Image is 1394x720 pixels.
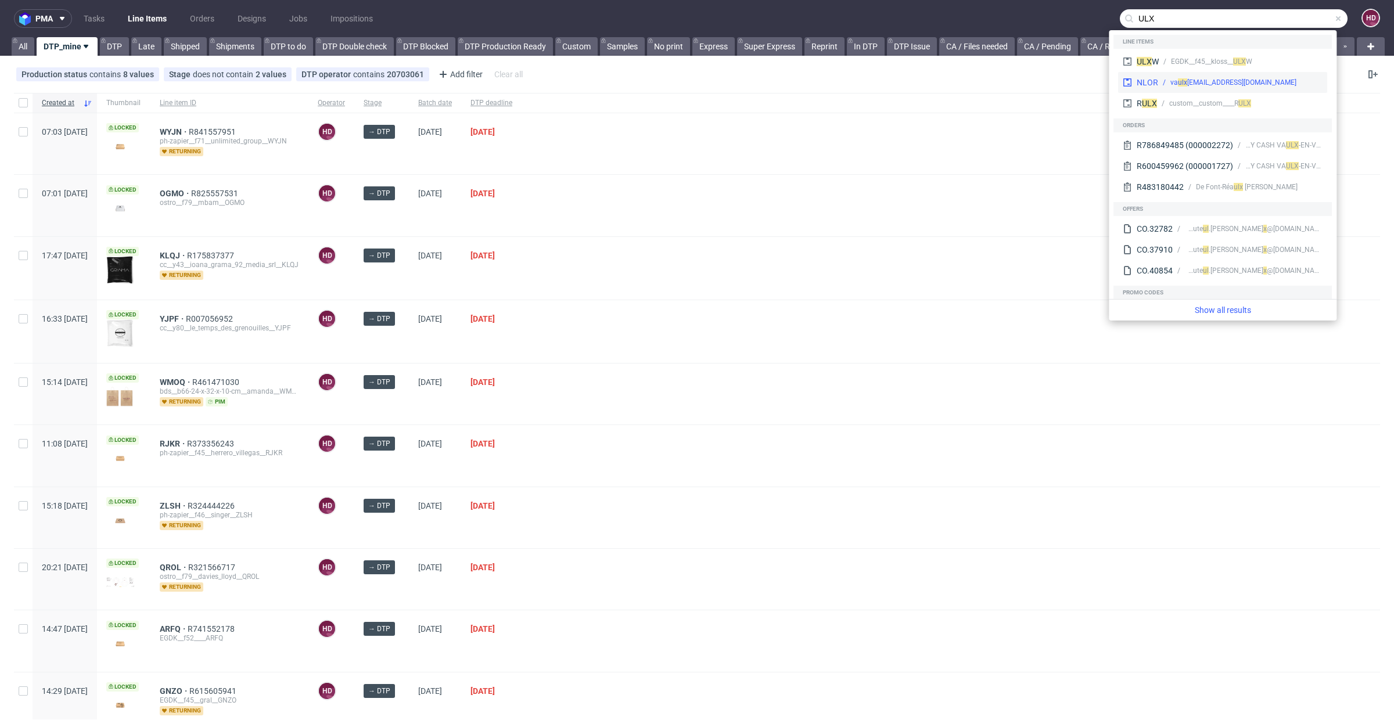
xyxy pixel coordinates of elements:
span: DTP deadline [470,98,512,108]
span: returning [160,271,203,280]
div: EGDK__f52____ARFQ [160,633,299,643]
a: ARFQ [160,624,188,633]
div: [PERSON_NAME].lecoute [1185,224,1263,234]
a: DTP to do [264,37,313,56]
a: CA / Rejected [1080,37,1142,56]
span: 11:08 [DATE] [42,439,88,448]
div: Orders [1113,118,1332,132]
span: Locked [106,497,139,506]
span: [DATE] [418,686,442,696]
a: R741552178 [188,624,237,633]
span: contains [353,70,387,79]
div: @[DOMAIN_NAME] [1263,224,1323,234]
span: [DATE] [470,377,495,387]
span: [DATE] [418,189,442,198]
div: 20703061 [387,70,424,79]
a: Orders [183,9,221,28]
span: returning [160,397,203,406]
span: WMOQ [160,377,192,387]
span: QROL [160,563,188,572]
span: Locked [106,559,139,568]
span: Line item ID [160,98,299,108]
div: Line items [1113,35,1332,49]
span: → DTP [368,188,390,199]
span: Locked [106,185,139,195]
span: ULX [1142,99,1157,108]
div: 8 values [123,70,154,79]
figcaption: HD [319,185,335,201]
a: GNZO [160,686,189,696]
img: version_two_editor_design.png [106,200,134,216]
div: [PERSON_NAME].lecoute [1185,244,1263,255]
figcaption: HD [319,374,335,390]
span: ULX [1238,99,1251,107]
span: [DATE] [470,563,495,572]
a: R321566717 [188,563,238,572]
div: [PERSON_NAME] De Font-Réa [1196,182,1298,192]
span: ul [1178,78,1184,87]
a: KLQJ [160,251,187,260]
span: X [1241,57,1246,66]
img: version_two_editor_design [106,697,134,713]
a: Late [131,37,161,56]
div: CO.32782 [1137,223,1173,235]
img: version_two_editor_design [106,319,134,347]
div: W [1241,56,1252,67]
span: x [1263,267,1267,275]
span: RJKR [160,439,187,448]
span: Operator [318,98,345,108]
a: R615605941 [189,686,239,696]
div: [PERSON_NAME].lecoute [1185,265,1263,276]
div: @[DOMAIN_NAME] [1263,265,1323,276]
span: x [1263,246,1267,254]
span: Stage [169,70,193,79]
img: version_two_editor_design [106,139,134,154]
a: WYJN [160,127,189,136]
span: returning [160,582,203,592]
a: DTP Blocked [396,37,455,56]
span: R324444226 [188,501,237,510]
span: [DATE] [418,127,442,136]
span: x [1184,78,1187,87]
span: R175837377 [187,251,236,260]
div: W [1137,56,1159,67]
div: HAPPY CASH VA [1245,161,1294,171]
a: Shipped [164,37,207,56]
span: pma [35,15,53,23]
span: [DATE] [418,501,442,510]
a: R841557951 [189,127,238,136]
a: All [12,37,34,56]
a: Line Items [121,9,174,28]
a: OGMO [160,189,191,198]
span: DTP operator [301,70,353,79]
span: Batch date [418,98,452,108]
span: Locked [106,247,139,256]
span: [DATE] [418,439,442,448]
a: Tasks [77,9,112,28]
span: Locked [106,310,139,319]
a: R373356243 [187,439,236,448]
div: ostro__f79__davies_lloyd__QROL [160,572,299,581]
a: R461471030 [192,377,242,387]
span: 20:21 [DATE] [42,563,88,572]
a: Reprint [804,37,845,56]
a: Designs [231,9,273,28]
a: DTP [100,37,129,56]
div: R600459962 (000001727) [1137,160,1233,172]
span: → DTP [368,438,390,449]
span: [DATE] [418,563,442,572]
img: version_two_editor_design.png [106,577,134,587]
a: R825557531 [191,189,240,198]
span: → DTP [368,377,390,387]
a: ZLSH [160,501,188,510]
span: x [1263,225,1267,233]
span: [DATE] [470,251,495,260]
span: Stage [364,98,400,108]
